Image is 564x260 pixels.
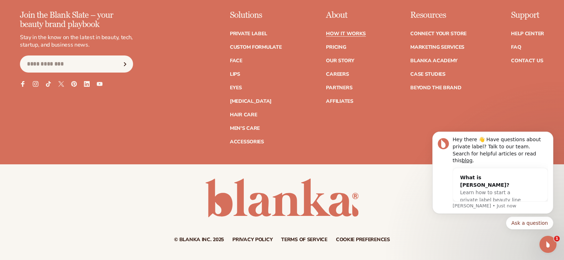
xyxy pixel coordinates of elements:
a: Affiliates [326,99,353,104]
a: Partners [326,85,352,90]
a: FAQ [511,45,521,50]
span: 1 [554,236,560,242]
p: About [326,11,366,20]
a: Pricing [326,45,346,50]
a: Lips [230,72,240,77]
p: Solutions [230,11,282,20]
iframe: Intercom notifications message [422,115,564,241]
a: Beyond the brand [410,85,462,90]
p: Resources [410,11,467,20]
a: Careers [326,72,349,77]
a: Contact Us [511,58,543,63]
a: [MEDICAL_DATA] [230,99,272,104]
a: Terms of service [281,237,327,242]
a: Face [230,58,242,63]
a: Privacy policy [232,237,273,242]
p: Stay in the know on the latest in beauty, tech, startup, and business news. [20,34,133,49]
a: How It Works [326,31,366,36]
a: Connect your store [410,31,467,36]
a: Private label [230,31,267,36]
a: Men's Care [230,126,260,131]
small: © Blanka Inc. 2025 [174,236,224,243]
a: Accessories [230,139,264,144]
p: Join the Blank Slate – your beauty brand playbook [20,11,133,30]
button: Subscribe [117,55,133,73]
a: Our Story [326,58,354,63]
a: Help Center [511,31,544,36]
a: Case Studies [410,72,446,77]
a: Custom formulate [230,45,282,50]
a: Cookie preferences [336,237,390,242]
a: Blanka Academy [410,58,458,63]
a: Marketing services [410,45,464,50]
a: Hair Care [230,112,257,117]
a: Eyes [230,85,242,90]
p: Support [511,11,544,20]
iframe: Intercom live chat [539,236,557,253]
